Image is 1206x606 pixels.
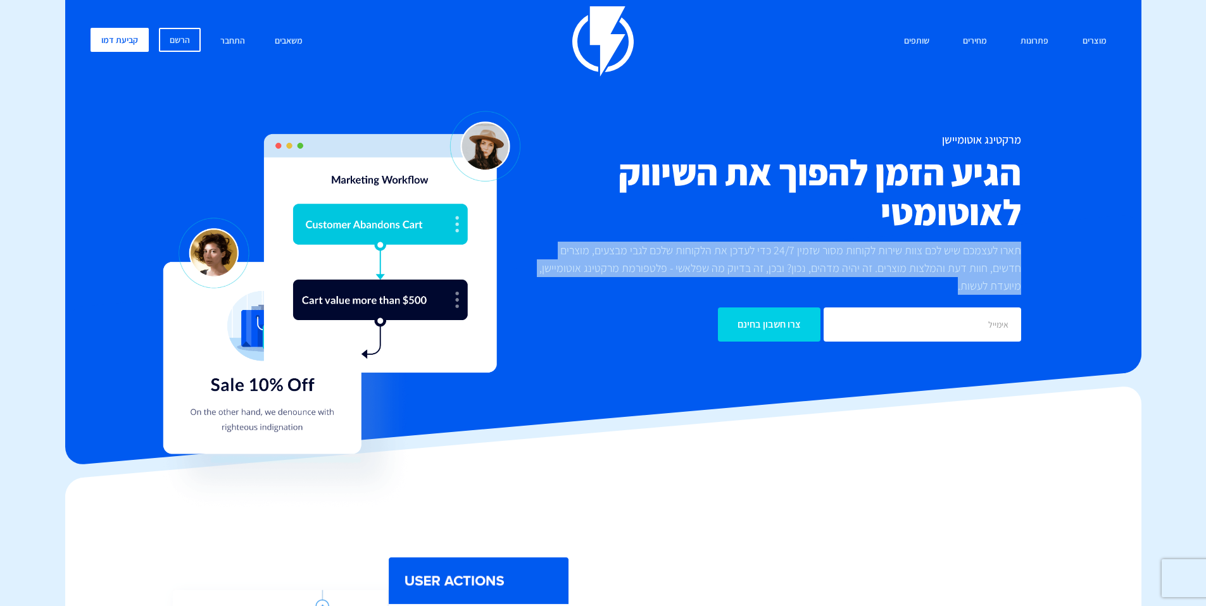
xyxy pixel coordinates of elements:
a: משאבים [265,28,312,55]
a: קביעת דמו [91,28,149,52]
a: מחירים [953,28,996,55]
input: אימייל [824,307,1021,342]
a: הרשם [159,28,201,52]
a: התחבר [211,28,254,55]
a: שותפים [895,28,939,55]
h2: הגיע הזמן להפוך את השיווק לאוטומטי [527,152,1021,232]
h1: מרקטינג אוטומיישן [527,133,1021,146]
a: פתרונות [1011,28,1058,55]
a: מוצרים [1073,28,1116,55]
p: תארו לעצמכם שיש לכם צוות שירות לקוחות מסור שזמין 24/7 כדי לעדכן את הלקוחות שלכם לגבי מבצעים, מוצר... [527,242,1021,295]
input: צרו חשבון בחינם [718,307,820,342]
